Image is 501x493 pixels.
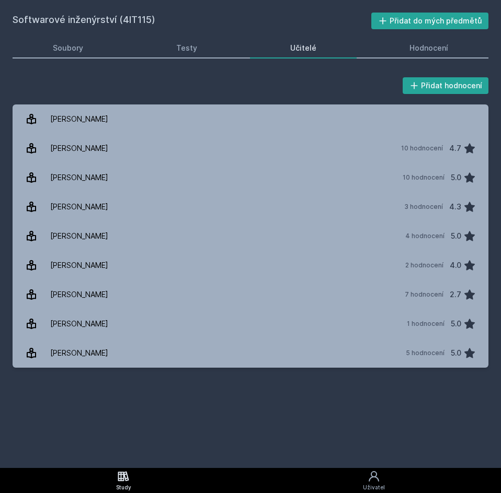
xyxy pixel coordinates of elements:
[13,104,488,134] a: [PERSON_NAME]
[50,284,108,305] div: [PERSON_NAME]
[404,203,443,211] div: 3 hodnocení
[50,255,108,276] div: [PERSON_NAME]
[13,251,488,280] a: [PERSON_NAME] 2 hodnocení 4.0
[50,313,108,334] div: [PERSON_NAME]
[13,38,123,58] a: Soubory
[449,138,461,159] div: 4.7
[13,13,371,29] h2: Softwarové inženýrství (4IT115)
[50,226,108,246] div: [PERSON_NAME]
[405,261,443,269] div: 2 hodnocení
[50,343,108,363] div: [PERSON_NAME]
[50,138,108,159] div: [PERSON_NAME]
[13,221,488,251] a: [PERSON_NAME] 4 hodnocení 5.0
[450,255,461,276] div: 4.0
[50,196,108,217] div: [PERSON_NAME]
[451,313,461,334] div: 5.0
[50,109,108,130] div: [PERSON_NAME]
[250,38,357,58] a: Učitelé
[290,43,316,53] div: Učitelé
[451,343,461,363] div: 5.0
[403,77,489,94] button: Přidat hodnocení
[53,43,83,53] div: Soubory
[403,173,445,182] div: 10 hodnocení
[401,144,443,152] div: 10 hodnocení
[405,290,443,299] div: 7 hodnocení
[176,43,197,53] div: Testy
[50,167,108,188] div: [PERSON_NAME]
[369,38,488,58] a: Hodnocení
[409,43,448,53] div: Hodnocení
[451,226,461,246] div: 5.0
[136,38,237,58] a: Testy
[13,309,488,338] a: [PERSON_NAME] 1 hodnocení 5.0
[407,320,445,328] div: 1 hodnocení
[406,349,445,357] div: 5 hodnocení
[451,167,461,188] div: 5.0
[13,163,488,192] a: [PERSON_NAME] 10 hodnocení 5.0
[13,134,488,163] a: [PERSON_NAME] 10 hodnocení 4.7
[13,338,488,368] a: [PERSON_NAME] 5 hodnocení 5.0
[116,484,131,491] div: Study
[405,232,445,240] div: 4 hodnocení
[363,484,385,491] div: Uživatel
[13,192,488,221] a: [PERSON_NAME] 3 hodnocení 4.3
[449,196,461,217] div: 4.3
[371,13,489,29] button: Přidat do mých předmětů
[13,280,488,309] a: [PERSON_NAME] 7 hodnocení 2.7
[450,284,461,305] div: 2.7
